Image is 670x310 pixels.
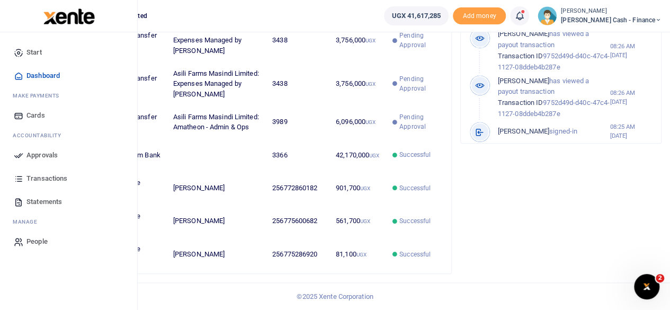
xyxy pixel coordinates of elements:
span: Cards [26,110,45,121]
a: Cards [8,104,129,127]
td: 3438 [266,62,330,105]
span: Successful [399,250,431,259]
small: UGX [365,119,376,125]
span: UGX 41,617,285 [392,11,441,21]
td: [PERSON_NAME] [167,205,266,237]
td: Asili Farms Masindi Limited: Expenses Managed by [PERSON_NAME] [167,62,266,105]
span: countability [21,131,61,139]
span: People [26,236,48,247]
span: Transactions [26,173,67,184]
li: Toup your wallet [453,7,506,25]
li: M [8,214,129,230]
span: Successful [399,150,431,160]
img: profile-user [538,6,557,25]
small: UGX [360,218,370,224]
small: 08:26 AM [DATE] [610,88,653,107]
td: 256772860182 [266,172,330,205]
a: Dashboard [8,64,129,87]
a: People [8,230,129,253]
small: UGX [360,185,370,191]
a: Statements [8,190,129,214]
td: 42,170,000 [330,139,387,172]
a: UGX 41,617,285 [384,6,449,25]
a: logo-small logo-large logo-large [42,12,95,20]
a: profile-user [PERSON_NAME] [PERSON_NAME] Cash - Finance [538,6,662,25]
img: logo-large [43,8,95,24]
span: [PERSON_NAME] [498,127,549,135]
iframe: Intercom live chat [634,274,659,299]
span: [PERSON_NAME] [498,77,549,85]
span: Pending Approval [399,74,436,93]
p: signed-in [498,126,610,137]
td: Asili Farms Masindi Limited: Amatheon - Admin & Ops [167,105,266,138]
span: Successful [399,216,431,226]
li: Wallet ballance [380,6,453,25]
span: Transaction ID [498,52,543,60]
td: 6,096,000 [330,105,387,138]
li: M [8,87,129,104]
span: [PERSON_NAME] Cash - Finance [561,15,662,25]
span: Transaction ID [498,99,543,107]
td: 561,700 [330,205,387,237]
small: [PERSON_NAME] [561,7,662,16]
td: 901,700 [330,172,387,205]
a: Add money [453,11,506,19]
td: 81,100 [330,238,387,270]
span: Statements [26,197,62,207]
span: [PERSON_NAME] [498,30,549,38]
span: Start [26,47,42,58]
p: has viewed a payout transaction 9752d49d-d40c-47c4-1127-08ddeb4b287e [498,29,610,73]
li: Ac [8,127,129,144]
small: UGX [369,153,379,158]
td: [PERSON_NAME] [167,172,266,205]
span: Dashboard [26,70,60,81]
span: Pending Approval [399,31,436,50]
span: 2 [656,274,664,282]
td: 3,756,000 [330,62,387,105]
span: Add money [453,7,506,25]
td: 3366 [266,139,330,172]
td: 3989 [266,105,330,138]
p: has viewed a payout transaction 9752d49d-d40c-47c4-1127-08ddeb4b287e [498,76,610,120]
small: 08:25 AM [DATE] [610,122,653,140]
small: 08:26 AM [DATE] [610,42,653,60]
span: Pending Approval [399,112,436,131]
td: [PERSON_NAME] [167,238,266,270]
small: UGX [365,81,376,87]
span: Successful [399,183,431,193]
span: ake Payments [18,92,59,100]
td: Asili Farms Masindi Limited: Expenses Managed by [PERSON_NAME] [167,19,266,63]
small: UGX [356,252,367,258]
td: 256775286920 [266,238,330,270]
td: 3438 [266,19,330,63]
small: UGX [365,38,376,43]
a: Start [8,41,129,64]
span: anage [18,218,38,226]
td: 3,756,000 [330,19,387,63]
a: Transactions [8,167,129,190]
a: Approvals [8,144,129,167]
td: 256775600682 [266,205,330,237]
span: Approvals [26,150,58,161]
